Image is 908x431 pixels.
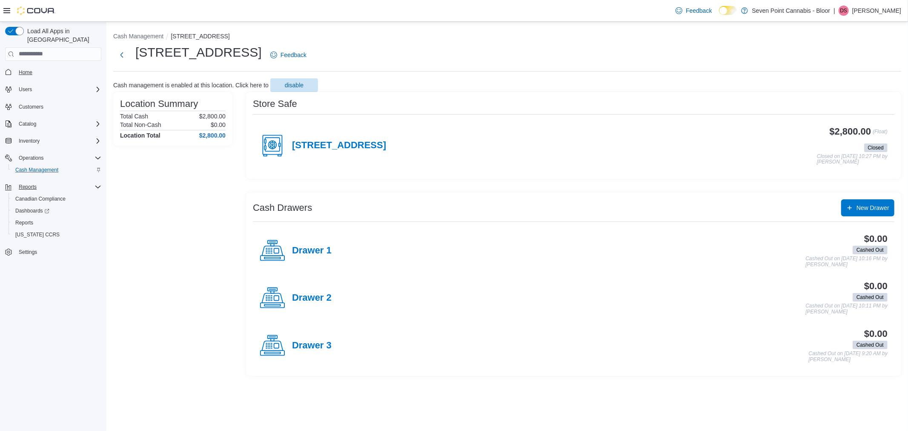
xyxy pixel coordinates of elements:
[834,6,835,16] p: |
[120,99,198,109] h3: Location Summary
[2,246,105,258] button: Settings
[19,121,36,127] span: Catalog
[199,113,226,120] p: $2,800.00
[9,193,105,205] button: Canadian Compliance
[15,153,101,163] span: Operations
[15,153,47,163] button: Operations
[12,218,101,228] span: Reports
[15,136,101,146] span: Inventory
[24,27,101,44] span: Load All Apps in [GEOGRAPHIC_DATA]
[868,144,884,152] span: Closed
[292,140,386,151] h4: [STREET_ADDRESS]
[120,132,160,139] h4: Location Total
[840,6,848,16] span: DS
[15,247,40,257] a: Settings
[2,66,105,78] button: Home
[2,83,105,95] button: Users
[805,303,888,315] p: Cashed Out on [DATE] 10:11 PM by [PERSON_NAME]
[15,247,101,257] span: Settings
[253,203,312,213] h3: Cash Drawers
[267,46,310,63] a: Feedback
[15,182,101,192] span: Reports
[12,218,37,228] a: Reports
[686,6,712,15] span: Feedback
[12,165,101,175] span: Cash Management
[17,6,55,15] img: Cova
[856,293,884,301] span: Cashed Out
[270,78,318,92] button: disable
[805,256,888,267] p: Cashed Out on [DATE] 10:16 PM by [PERSON_NAME]
[15,231,60,238] span: [US_STATE] CCRS
[15,101,101,112] span: Customers
[9,229,105,241] button: [US_STATE] CCRS
[809,351,888,362] p: Cashed Out on [DATE] 9:20 AM by [PERSON_NAME]
[211,121,226,128] p: $0.00
[292,293,332,304] h4: Drawer 2
[2,101,105,113] button: Customers
[12,206,53,216] a: Dashboards
[15,67,101,78] span: Home
[853,341,888,349] span: Cashed Out
[19,138,40,144] span: Inventory
[15,207,49,214] span: Dashboards
[281,51,306,59] span: Feedback
[135,44,262,61] h1: [STREET_ADDRESS]
[853,293,888,302] span: Cashed Out
[817,154,888,165] p: Closed on [DATE] 10:27 PM by [PERSON_NAME]
[2,152,105,164] button: Operations
[856,246,884,254] span: Cashed Out
[15,67,36,78] a: Home
[15,195,66,202] span: Canadian Compliance
[864,234,888,244] h3: $0.00
[2,181,105,193] button: Reports
[12,230,63,240] a: [US_STATE] CCRS
[253,99,297,109] h3: Store Safe
[9,164,105,176] button: Cash Management
[864,329,888,339] h3: $0.00
[285,81,304,89] span: disable
[19,69,32,76] span: Home
[15,102,47,112] a: Customers
[15,136,43,146] button: Inventory
[19,155,44,161] span: Operations
[672,2,715,19] a: Feedback
[113,32,901,42] nav: An example of EuiBreadcrumbs
[5,63,101,281] nav: Complex example
[12,165,62,175] a: Cash Management
[15,84,101,95] span: Users
[12,206,101,216] span: Dashboards
[9,205,105,217] a: Dashboards
[120,113,148,120] h6: Total Cash
[15,167,58,173] span: Cash Management
[113,82,269,89] p: Cash management is enabled at this location. Click here to
[719,6,737,15] input: Dark Mode
[12,194,69,204] a: Canadian Compliance
[15,119,101,129] span: Catalog
[9,217,105,229] button: Reports
[12,194,101,204] span: Canadian Compliance
[856,204,889,212] span: New Drawer
[199,132,226,139] h4: $2,800.00
[839,6,849,16] div: Dayna Sawyer
[856,341,884,349] span: Cashed Out
[19,249,37,256] span: Settings
[15,84,35,95] button: Users
[15,119,40,129] button: Catalog
[171,33,229,40] button: [STREET_ADDRESS]
[12,230,101,240] span: Washington CCRS
[2,118,105,130] button: Catalog
[864,281,888,291] h3: $0.00
[19,184,37,190] span: Reports
[852,6,901,16] p: [PERSON_NAME]
[841,199,894,216] button: New Drawer
[752,6,831,16] p: Seven Point Cannabis - Bloor
[113,33,163,40] button: Cash Management
[120,121,161,128] h6: Total Non-Cash
[113,46,130,63] button: Next
[15,182,40,192] button: Reports
[19,103,43,110] span: Customers
[292,340,332,351] h4: Drawer 3
[19,86,32,93] span: Users
[853,246,888,254] span: Cashed Out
